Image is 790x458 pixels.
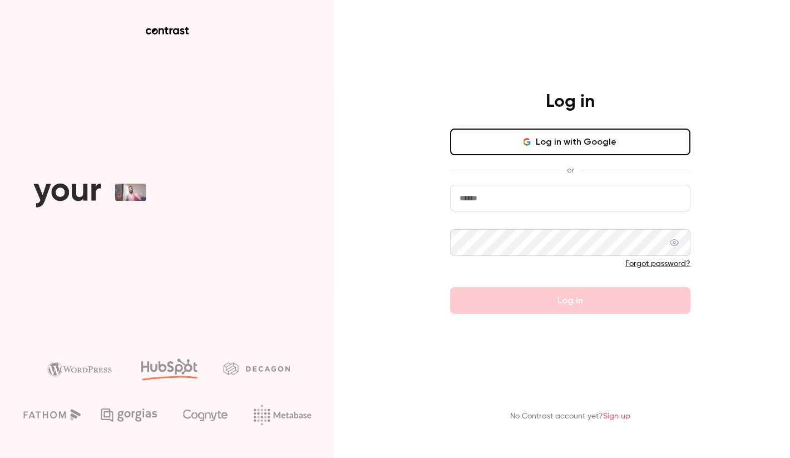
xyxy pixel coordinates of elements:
[546,91,595,113] h4: Log in
[450,129,690,155] button: Log in with Google
[510,411,630,422] p: No Contrast account yet?
[625,260,690,268] a: Forgot password?
[561,164,580,176] span: or
[603,412,630,420] a: Sign up
[223,362,290,375] img: decagon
